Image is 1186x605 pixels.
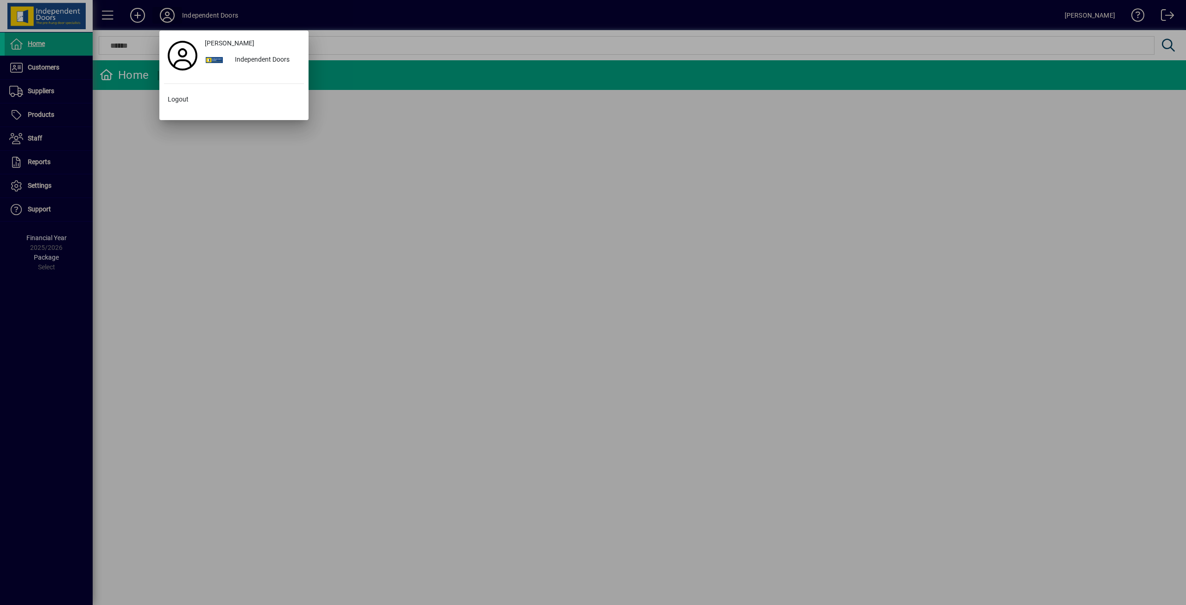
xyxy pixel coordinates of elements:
a: Profile [164,47,201,64]
button: Logout [164,91,304,108]
span: [PERSON_NAME] [205,38,254,48]
button: Independent Doors [201,52,304,69]
span: Logout [168,95,189,104]
a: [PERSON_NAME] [201,35,304,52]
div: Independent Doors [227,52,304,69]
